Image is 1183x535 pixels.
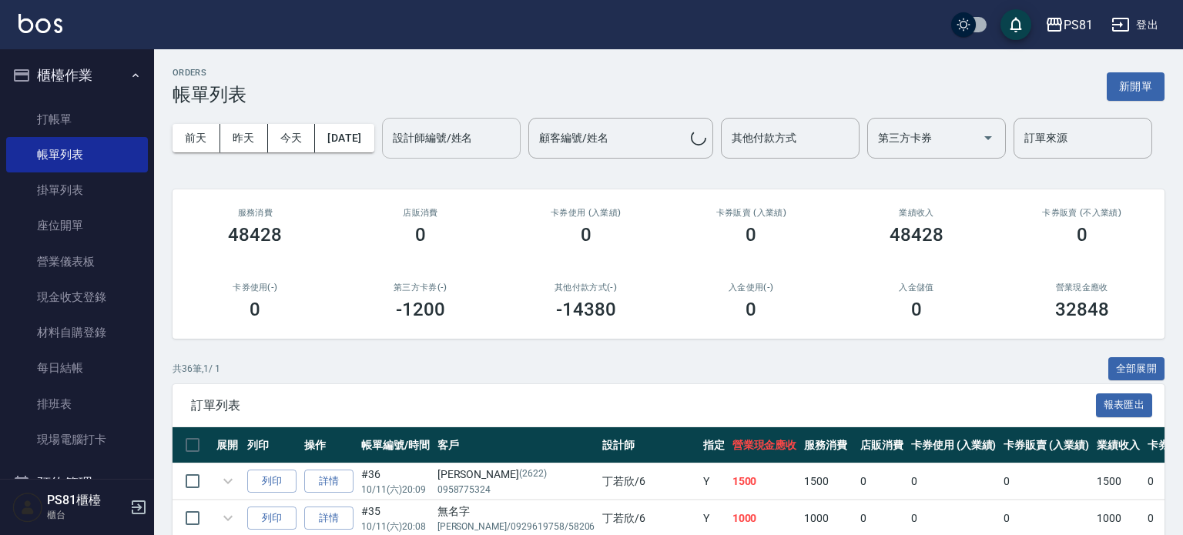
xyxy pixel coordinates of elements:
th: 設計師 [598,427,699,463]
p: 10/11 (六) 20:09 [361,483,430,497]
button: 全部展開 [1108,357,1165,381]
a: 報表匯出 [1096,397,1153,412]
td: 1500 [729,463,801,500]
h3: -1200 [396,299,445,320]
h3: 32848 [1055,299,1109,320]
h2: 入金儲值 [853,283,981,293]
button: 列印 [247,507,297,530]
h3: 服務消費 [191,208,320,218]
h2: 第三方卡券(-) [357,283,485,293]
button: 新開單 [1107,72,1165,101]
button: PS81 [1039,9,1099,41]
button: 今天 [268,124,316,152]
a: 帳單列表 [6,137,148,172]
h3: 0 [415,224,426,246]
button: save [1000,9,1031,40]
th: 展開 [213,427,243,463]
h2: ORDERS [173,68,246,78]
a: 掛單列表 [6,172,148,208]
img: Logo [18,14,62,33]
button: 列印 [247,470,297,493]
a: 新開單 [1107,79,1165,93]
button: 登出 [1105,11,1165,39]
td: 1500 [1093,463,1144,500]
h3: 0 [1077,224,1087,246]
div: PS81 [1064,15,1093,35]
h2: 營業現金應收 [1017,283,1146,293]
p: (2622) [519,466,547,483]
a: 打帳單 [6,102,148,137]
div: [PERSON_NAME] [437,466,595,483]
h3: 48428 [890,224,943,246]
h3: -14380 [556,299,616,320]
h3: 48428 [228,224,282,246]
a: 詳情 [304,470,354,493]
h3: 0 [746,299,756,320]
h2: 入金使用(-) [687,283,816,293]
p: 10/11 (六) 20:08 [361,520,430,533]
button: Open [976,125,1000,150]
td: 0 [1000,463,1093,500]
h3: 0 [581,224,591,246]
a: 營業儀表板 [6,244,148,279]
td: 0 [856,463,907,500]
td: 丁若欣 /6 [598,463,699,500]
td: #36 [357,463,434,500]
button: 前天 [173,124,220,152]
a: 排班表 [6,386,148,422]
a: 座位開單 [6,208,148,243]
a: 每日結帳 [6,350,148,386]
th: 店販消費 [856,427,907,463]
button: 櫃檯作業 [6,55,148,95]
a: 現金收支登錄 [6,279,148,315]
th: 卡券販賣 (入業績) [1000,427,1093,463]
h3: 0 [911,299,922,320]
button: 預約管理 [6,463,148,503]
th: 卡券使用 (入業績) [907,427,1000,463]
th: 操作 [300,427,357,463]
button: 報表匯出 [1096,393,1153,417]
th: 指定 [699,427,729,463]
th: 帳單編號/時間 [357,427,434,463]
p: 櫃台 [47,508,126,522]
span: 訂單列表 [191,398,1096,413]
h5: PS81櫃檯 [47,493,126,508]
p: [PERSON_NAME]/0929619758/58206 [437,520,595,533]
img: Person [12,492,43,523]
p: 共 36 筆, 1 / 1 [173,362,220,376]
h2: 店販消費 [357,208,485,218]
button: 昨天 [220,124,268,152]
h3: 0 [250,299,260,320]
a: 現場電腦打卡 [6,422,148,457]
h2: 業績收入 [853,208,981,218]
a: 材料自購登錄 [6,315,148,350]
p: 0958775324 [437,483,595,497]
button: [DATE] [315,124,374,152]
th: 服務消費 [800,427,856,463]
h2: 卡券販賣 (入業績) [687,208,816,218]
th: 業績收入 [1093,427,1144,463]
td: 1500 [800,463,856,500]
th: 營業現金應收 [729,427,801,463]
th: 列印 [243,427,300,463]
h2: 其他付款方式(-) [521,283,650,293]
h3: 0 [746,224,756,246]
h2: 卡券販賣 (不入業績) [1017,208,1146,218]
div: 無名字 [437,503,595,520]
th: 客戶 [434,427,599,463]
h3: 帳單列表 [173,84,246,105]
h2: 卡券使用 (入業績) [521,208,650,218]
a: 詳情 [304,507,354,530]
h2: 卡券使用(-) [191,283,320,293]
td: Y [699,463,729,500]
td: 0 [907,463,1000,500]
